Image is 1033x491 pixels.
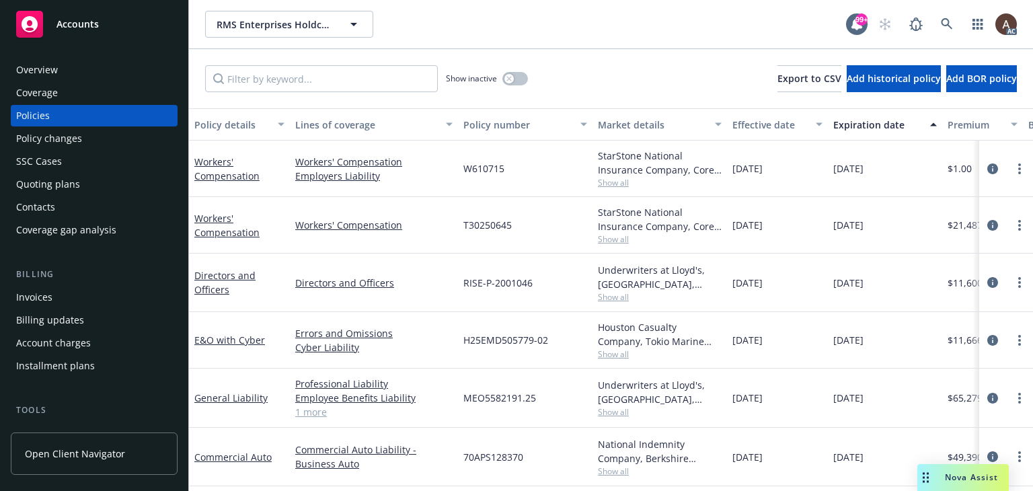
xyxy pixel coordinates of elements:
span: $65,279.00 [948,391,996,405]
span: [DATE] [732,161,763,176]
a: Workers' Compensation [194,212,260,239]
div: Account charges [16,332,91,354]
span: 70APS128370 [463,450,523,464]
div: Lines of coverage [295,118,438,132]
div: StarStone National Insurance Company, Core Specialty, Amwins [598,205,722,233]
div: Overview [16,59,58,81]
div: Policy changes [16,128,82,149]
button: Lines of coverage [290,108,458,141]
div: Drag to move [917,464,934,491]
span: [DATE] [833,333,864,347]
div: Policies [16,105,50,126]
div: Expiration date [833,118,922,132]
div: Billing [11,268,178,281]
a: circleInformation [985,449,1001,465]
span: [DATE] [732,276,763,290]
a: Billing updates [11,309,178,331]
div: Effective date [732,118,808,132]
span: [DATE] [833,218,864,232]
a: Coverage [11,82,178,104]
span: [DATE] [833,161,864,176]
a: Accounts [11,5,178,43]
input: Filter by keyword... [205,65,438,92]
a: Switch app [964,11,991,38]
a: Quoting plans [11,174,178,195]
span: [DATE] [833,391,864,405]
a: more [1011,217,1028,233]
span: Add BOR policy [946,72,1017,85]
span: Show all [598,291,722,303]
div: Houston Casualty Company, Tokio Marine HCC [598,320,722,348]
a: Search [933,11,960,38]
span: [DATE] [732,333,763,347]
a: Workers' Compensation [295,218,453,232]
span: Show all [598,465,722,477]
a: Workers' Compensation [295,155,453,169]
div: Invoices [16,287,52,308]
button: Add BOR policy [946,65,1017,92]
a: Installment plans [11,355,178,377]
div: StarStone National Insurance Company, Core Specialty [598,149,722,177]
a: Coverage gap analysis [11,219,178,241]
div: National Indemnity Company, Berkshire Hathaway Specialty Insurance, CRC Group [598,437,722,465]
span: Show all [598,406,722,418]
span: RISE-P-2001046 [463,276,533,290]
span: [DATE] [732,218,763,232]
span: $11,666.00 [948,333,996,347]
a: Cyber Liability [295,340,453,354]
a: General Liability [194,391,268,404]
a: Employee Benefits Liability [295,391,453,405]
span: T30250645 [463,218,512,232]
button: Market details [592,108,727,141]
span: $1.00 [948,161,972,176]
div: 99+ [855,13,868,26]
a: SSC Cases [11,151,178,172]
button: Premium [942,108,1023,141]
a: Report a Bug [903,11,929,38]
span: [DATE] [833,276,864,290]
button: Export to CSV [777,65,841,92]
div: Coverage [16,82,58,104]
span: Export to CSV [777,72,841,85]
div: Tools [11,404,178,417]
a: more [1011,274,1028,291]
a: Employers Liability [295,169,453,183]
a: more [1011,161,1028,177]
span: Show all [598,348,722,360]
span: Show all [598,233,722,245]
div: SSC Cases [16,151,62,172]
a: 1 more [295,405,453,419]
a: circleInformation [985,274,1001,291]
a: more [1011,449,1028,465]
a: Account charges [11,332,178,354]
div: Premium [948,118,1003,132]
div: Policy number [463,118,572,132]
a: E&O with Cyber [194,334,265,346]
a: Invoices [11,287,178,308]
a: Start snowing [872,11,898,38]
span: [DATE] [732,391,763,405]
span: Accounts [56,19,99,30]
span: RMS Enterprises Holdco, LLC [217,17,333,32]
div: Coverage gap analysis [16,219,116,241]
span: [DATE] [833,450,864,464]
span: H25EMD505779-02 [463,333,548,347]
span: [DATE] [732,450,763,464]
span: Nova Assist [945,471,998,483]
div: Underwriters at Lloyd's, [GEOGRAPHIC_DATA], [PERSON_NAME] of [GEOGRAPHIC_DATA], RT Specialty Insu... [598,263,722,291]
a: Overview [11,59,178,81]
a: circleInformation [985,217,1001,233]
a: Contacts [11,196,178,218]
a: Professional Liability [295,377,453,391]
div: Installment plans [16,355,95,377]
a: circleInformation [985,390,1001,406]
div: Underwriters at Lloyd's, [GEOGRAPHIC_DATA], [PERSON_NAME] of [GEOGRAPHIC_DATA], [GEOGRAPHIC_DATA] [598,378,722,406]
div: Market details [598,118,707,132]
a: Policies [11,105,178,126]
span: $11,600.00 [948,276,996,290]
span: $49,390.00 [948,450,996,464]
span: W610715 [463,161,504,176]
button: Add historical policy [847,65,941,92]
div: Contacts [16,196,55,218]
button: Nova Assist [917,464,1009,491]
